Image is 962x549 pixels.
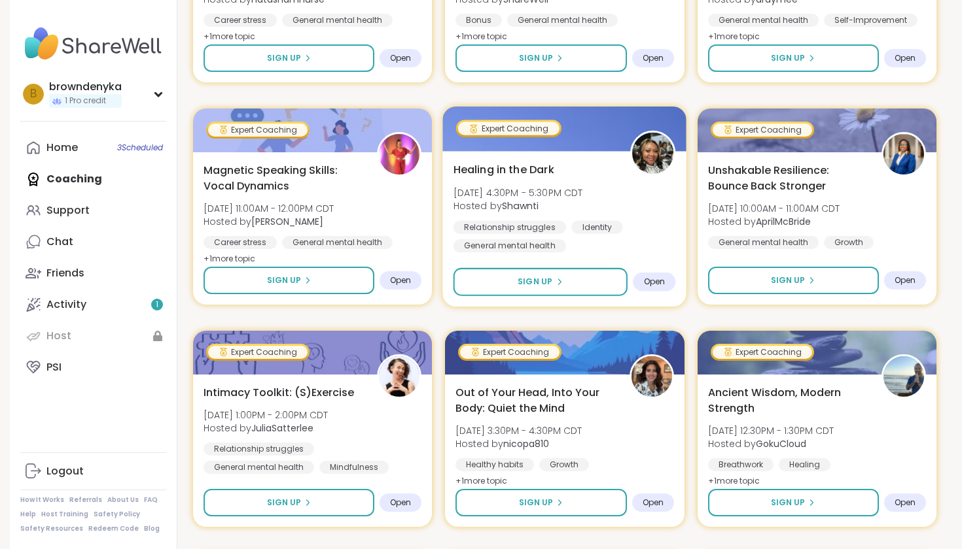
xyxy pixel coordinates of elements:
[20,456,166,487] a: Logout
[454,268,628,296] button: Sign Up
[251,215,323,228] b: [PERSON_NAME]
[204,267,374,294] button: Sign Up
[708,267,879,294] button: Sign Up
[319,461,389,474] div: Mindfulness
[455,14,502,27] div: Bonus
[390,275,411,286] span: Open
[633,133,674,174] img: Shawnti
[46,464,84,478] div: Logout
[204,422,328,435] span: Hosted by
[267,274,301,286] span: Sign Up
[708,437,834,450] span: Hosted by
[46,235,73,249] div: Chat
[771,497,805,508] span: Sign Up
[204,461,314,474] div: General mental health
[69,495,102,505] a: Referrals
[46,329,71,343] div: Host
[46,203,90,218] div: Support
[824,236,874,249] div: Growth
[65,95,106,107] span: 1 Pro credit
[708,236,819,249] div: General mental health
[771,52,805,64] span: Sign Up
[519,52,553,64] span: Sign Up
[643,497,664,508] span: Open
[771,274,805,286] span: Sign Up
[895,275,916,286] span: Open
[454,220,566,233] div: Relationship struggles
[518,276,553,288] span: Sign Up
[895,497,916,508] span: Open
[644,276,666,287] span: Open
[779,458,830,471] div: Healing
[20,524,83,533] a: Safety Resources
[41,510,88,519] a: Host Training
[208,124,308,137] div: Expert Coaching
[713,124,812,137] div: Expert Coaching
[20,226,166,258] a: Chat
[20,195,166,226] a: Support
[204,236,277,249] div: Career stress
[460,346,560,359] div: Expert Coaching
[756,215,811,228] b: AprilMcBride
[713,346,812,359] div: Expert Coaching
[572,220,624,233] div: Identity
[519,497,553,508] span: Sign Up
[379,356,419,397] img: JuliaSatterlee
[708,489,879,516] button: Sign Up
[117,142,163,153] span: 3 Scheduled
[895,53,916,63] span: Open
[267,497,301,508] span: Sign Up
[267,52,301,64] span: Sign Up
[204,442,314,456] div: Relationship struggles
[204,202,334,215] span: [DATE] 11:00AM - 12:00PM CDT
[708,163,867,194] span: Unshakable Resilience: Bounce Back Stronger
[282,14,393,27] div: General mental health
[46,360,62,374] div: PSI
[30,86,37,103] span: b
[708,215,840,228] span: Hosted by
[204,489,374,516] button: Sign Up
[251,422,313,435] b: JuliaSatterlee
[454,199,583,212] span: Hosted by
[503,437,549,450] b: nicopa810
[502,199,539,212] b: Shawnti
[455,424,582,437] span: [DATE] 3:30PM - 4:30PM CDT
[88,524,139,533] a: Redeem Code
[46,297,86,312] div: Activity
[144,495,158,505] a: FAQ
[455,385,615,416] span: Out of Your Head, Into Your Body: Quiet the Mind
[107,495,139,505] a: About Us
[208,346,308,359] div: Expert Coaching
[507,14,618,27] div: General mental health
[20,352,166,383] a: PSI
[390,53,411,63] span: Open
[20,132,166,163] a: Home3Scheduled
[94,510,140,519] a: Safety Policy
[708,14,819,27] div: General mental health
[20,289,166,320] a: Activity1
[204,385,354,401] span: Intimacy Toolkit: (S)Exercise
[282,236,393,249] div: General mental health
[708,385,867,416] span: Ancient Wisdom, Modern Strength
[454,161,554,177] span: Healing in the Dark
[204,163,363,194] span: Magnetic Speaking Skills: Vocal Dynamics
[454,239,566,252] div: General mental health
[708,458,774,471] div: Breathwork
[390,497,411,508] span: Open
[20,495,64,505] a: How It Works
[20,510,36,519] a: Help
[144,524,160,533] a: Blog
[883,356,924,397] img: GokuCloud
[20,21,166,67] img: ShareWell Nav Logo
[204,44,374,72] button: Sign Up
[756,437,806,450] b: GokuCloud
[204,215,334,228] span: Hosted by
[708,424,834,437] span: [DATE] 12:30PM - 1:30PM CDT
[455,44,626,72] button: Sign Up
[204,14,277,27] div: Career stress
[643,53,664,63] span: Open
[204,408,328,422] span: [DATE] 1:00PM - 2:00PM CDT
[156,299,158,310] span: 1
[883,134,924,175] img: AprilMcBride
[49,80,122,94] div: browndenyka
